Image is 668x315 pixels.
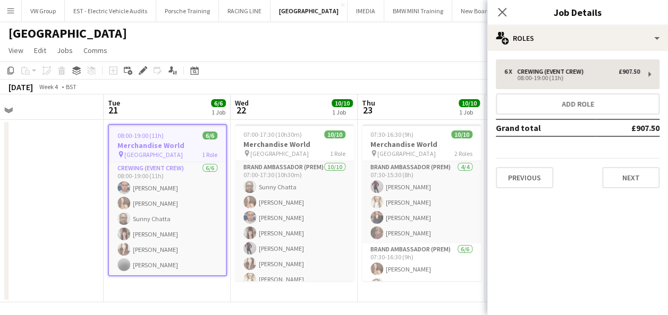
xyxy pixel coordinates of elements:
app-card-role: Brand Ambassador (Prem)4/407:30-15:30 (8h)[PERSON_NAME][PERSON_NAME][PERSON_NAME][PERSON_NAME] [362,161,481,243]
button: EST - Electric Vehicle Audits [65,1,156,21]
span: Jobs [57,46,73,55]
span: Week 4 [35,83,62,91]
span: Edit [34,46,46,55]
div: [DATE] [9,82,33,92]
span: 22 [233,104,249,116]
a: Jobs [53,43,77,57]
span: 6/6 [202,132,217,139]
span: [GEOGRAPHIC_DATA] [250,150,309,157]
span: Thu [362,98,375,108]
button: BMW MINI Training [384,1,452,21]
div: Roles [487,25,668,51]
a: Comms [79,43,112,57]
span: View [9,46,23,55]
div: 1 Job [332,108,352,116]
div: 6 x [504,68,517,75]
span: 07:00-17:30 (10h30m) [243,130,302,138]
div: Crewing (Event Crew) [517,68,588,75]
span: 10/10 [459,99,480,107]
div: £907.50 [619,68,640,75]
button: RACING LINE [219,1,270,21]
span: [GEOGRAPHIC_DATA] [377,150,436,157]
h3: Merchandise World [109,141,226,150]
button: VW Group [22,1,65,21]
td: Grand total [496,119,596,136]
app-card-role: Crewing (Event Crew)6/608:00-19:00 (11h)[PERSON_NAME][PERSON_NAME]Sunny Chatta[PERSON_NAME][PERSO... [109,162,226,275]
button: Porsche Training [156,1,219,21]
h3: Merchandise World [235,139,354,149]
h1: [GEOGRAPHIC_DATA] [9,25,127,41]
span: 6/6 [211,99,226,107]
span: Tue [108,98,120,108]
div: 1 Job [212,108,225,116]
app-job-card: 08:00-19:00 (11h)6/6Merchandise World [GEOGRAPHIC_DATA]1 RoleCrewing (Event Crew)6/608:00-19:00 (... [108,124,227,276]
span: 21 [106,104,120,116]
button: Previous [496,167,553,188]
span: [GEOGRAPHIC_DATA] [124,151,183,159]
span: 07:30-16:30 (9h) [370,130,413,138]
button: IMEDIA [348,1,384,21]
span: 23 [360,104,375,116]
a: Edit [30,43,50,57]
span: 2 Roles [454,150,472,157]
a: View [4,43,28,57]
span: 10/10 [324,130,345,138]
button: New Board [452,1,500,21]
h3: Job Details [487,5,668,19]
td: £907.50 [596,119,659,136]
span: 08:00-19:00 (11h) [117,132,164,139]
h3: Merchandise World [362,139,481,149]
span: 10/10 [451,130,472,138]
span: Wed [235,98,249,108]
button: Add role [496,93,659,115]
span: 1 Role [330,150,345,157]
app-job-card: 07:00-17:30 (10h30m)10/10Merchandise World [GEOGRAPHIC_DATA]1 RoleBrand Ambassador (Prem)10/1007:... [235,124,354,281]
div: BST [66,83,77,91]
span: Comms [83,46,107,55]
span: 10/10 [332,99,353,107]
app-job-card: 07:30-16:30 (9h)10/10Merchandise World [GEOGRAPHIC_DATA]2 RolesBrand Ambassador (Prem)4/407:30-15... [362,124,481,281]
span: 1 Role [202,151,217,159]
div: 1 Job [459,108,479,116]
button: [GEOGRAPHIC_DATA] [270,1,348,21]
div: 08:00-19:00 (11h) [504,75,640,81]
button: Next [602,167,659,188]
